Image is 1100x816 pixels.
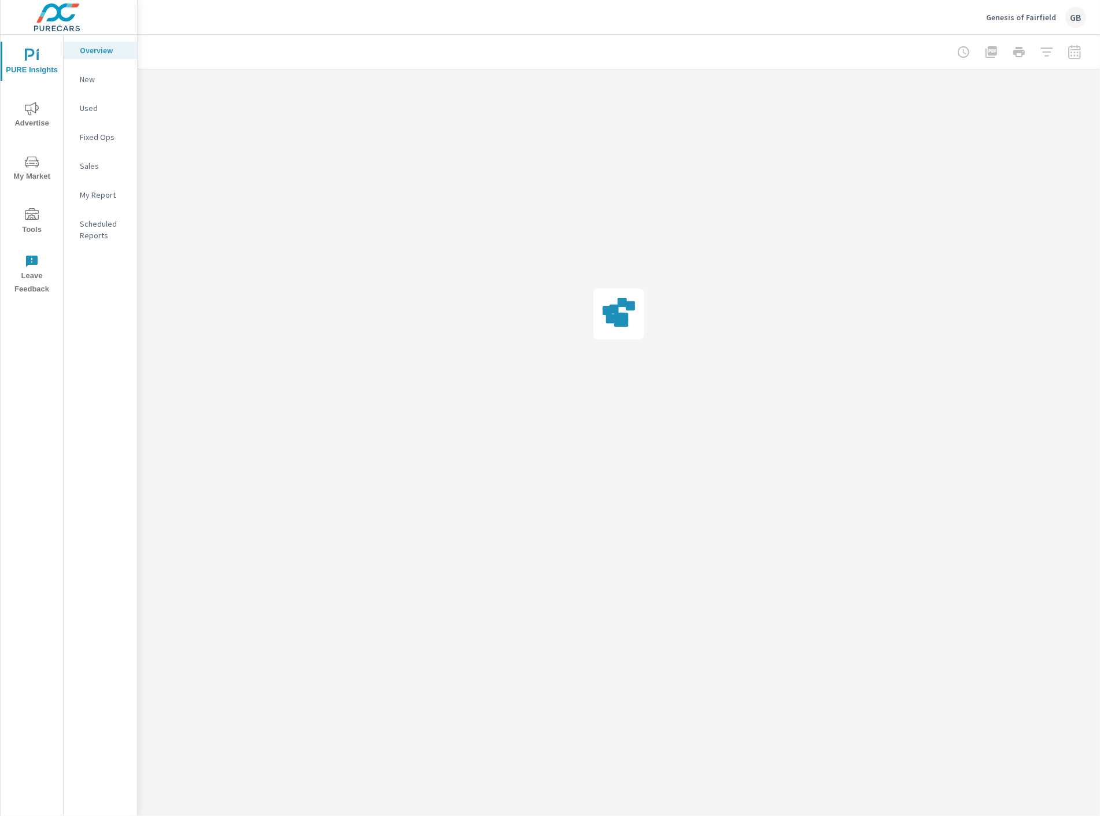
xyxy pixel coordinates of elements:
div: Sales [64,157,137,175]
div: nav menu [1,35,63,301]
p: Sales [80,160,128,172]
p: Fixed Ops [80,131,128,143]
div: Used [64,99,137,117]
span: PURE Insights [4,49,60,77]
div: Fixed Ops [64,128,137,146]
span: Tools [4,208,60,237]
div: Scheduled Reports [64,215,137,244]
div: New [64,71,137,88]
p: Used [80,102,128,114]
div: Overview [64,42,137,59]
p: New [80,73,128,85]
p: My Report [80,189,128,201]
div: My Report [64,186,137,204]
div: GB [1065,7,1086,28]
span: Leave Feedback [4,254,60,296]
p: Genesis of Fairfield [986,12,1056,23]
span: My Market [4,155,60,183]
span: Advertise [4,102,60,130]
p: Overview [80,45,128,56]
p: Scheduled Reports [80,218,128,241]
